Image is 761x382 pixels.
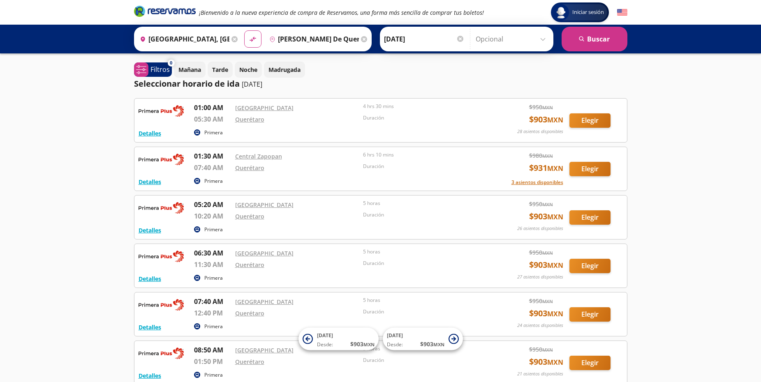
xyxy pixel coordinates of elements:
p: Primera [204,129,223,136]
p: 01:50 PM [194,357,231,366]
span: $ 950 [529,297,553,305]
p: Duración [363,308,487,315]
p: 08:50 AM [194,345,231,355]
span: 0 [170,60,172,67]
p: 4 hrs 30 mins [363,103,487,110]
a: Querétaro [235,115,264,123]
small: MXN [547,309,563,318]
small: MXN [547,358,563,367]
small: MXN [547,212,563,221]
p: Duración [363,357,487,364]
span: $ 903 [350,340,375,348]
p: 07:40 AM [194,163,231,173]
p: 6 hrs 10 mins [363,151,487,159]
button: 3 asientos disponibles [511,179,563,186]
p: Noche [239,65,257,74]
p: 07:40 AM [194,297,231,306]
button: 0Filtros [134,62,172,77]
p: Primera [204,177,223,185]
p: Primera [204,371,223,379]
button: Detalles [139,177,161,186]
small: MXN [547,164,563,173]
button: Elegir [569,113,611,128]
span: Iniciar sesión [569,8,607,16]
p: 5 horas [363,200,487,207]
p: 05:20 AM [194,200,231,209]
p: 12:40 PM [194,308,231,318]
button: Detalles [139,323,161,331]
small: MXN [363,341,375,347]
a: [GEOGRAPHIC_DATA] [235,249,294,257]
a: Central Zapopan [235,152,282,160]
img: RESERVAMOS [139,248,184,265]
p: 28 asientos disponibles [517,128,563,135]
span: $ 903 [529,210,563,223]
p: 27 asientos disponibles [517,274,563,281]
a: [GEOGRAPHIC_DATA] [235,346,294,354]
span: Desde: [387,341,403,348]
button: Noche [235,62,262,78]
button: Elegir [569,307,611,322]
p: Duración [363,211,487,219]
p: 5 horas [363,248,487,255]
span: $ 950 [529,345,553,354]
p: 05:30 AM [194,114,231,124]
input: Opcional [476,29,549,49]
button: Buscar [562,27,627,51]
span: [DATE] [387,332,403,339]
input: Elegir Fecha [384,29,465,49]
i: Brand Logo [134,5,196,17]
a: [GEOGRAPHIC_DATA] [235,298,294,306]
span: $ 950 [529,103,553,111]
span: $ 903 [529,113,563,126]
a: Brand Logo [134,5,196,20]
span: $ 950 [529,200,553,208]
button: [DATE]Desde:$903MXN [383,328,463,350]
button: Elegir [569,259,611,273]
small: MXN [542,201,553,207]
img: RESERVAMOS [139,103,184,119]
small: MXN [542,153,553,159]
img: RESERVAMOS [139,151,184,168]
p: Tarde [212,65,228,74]
button: [DATE]Desde:$903MXN [298,328,379,350]
p: 26 asientos disponibles [517,225,563,232]
button: Tarde [208,62,233,78]
small: MXN [542,298,553,304]
a: Querétaro [235,261,264,269]
span: $ 931 [529,162,563,174]
p: 01:30 AM [194,151,231,161]
p: Duración [363,163,487,170]
a: Querétaro [235,309,264,317]
p: 5 horas [363,297,487,304]
p: 01:00 AM [194,103,231,113]
button: Detalles [139,371,161,380]
span: $ 903 [420,340,444,348]
p: Primera [204,226,223,233]
button: Detalles [139,226,161,235]
button: Detalles [139,129,161,138]
span: $ 903 [529,356,563,368]
p: Seleccionar horario de ida [134,78,240,90]
span: Desde: [317,341,333,348]
p: 24 asientos disponibles [517,322,563,329]
img: RESERVAMOS [139,345,184,361]
button: Detalles [139,274,161,283]
small: MXN [547,115,563,124]
span: $ 980 [529,151,553,160]
span: $ 903 [529,307,563,320]
input: Buscar Destino [266,29,359,49]
p: Primera [204,274,223,282]
p: 21 asientos disponibles [517,370,563,377]
p: 11:30 AM [194,260,231,269]
input: Buscar Origen [136,29,229,49]
button: Elegir [569,162,611,176]
small: MXN [542,347,553,353]
a: Querétaro [235,164,264,172]
a: [GEOGRAPHIC_DATA] [235,104,294,112]
span: $ 950 [529,248,553,257]
p: [DATE] [242,79,262,89]
button: Madrugada [264,62,305,78]
p: Madrugada [268,65,301,74]
a: Querétaro [235,358,264,366]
